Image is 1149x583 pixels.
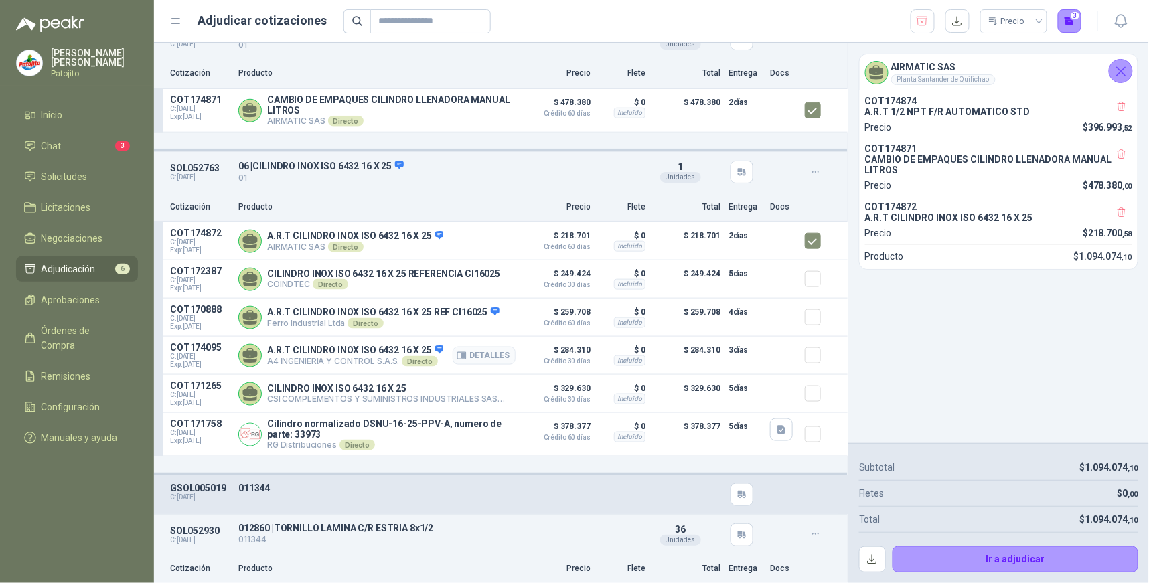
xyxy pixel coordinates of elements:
a: Manuales y ayuda [16,425,138,450]
p: [PERSON_NAME] [PERSON_NAME] [51,48,138,67]
p: $ [1080,512,1138,527]
span: ,10 [1128,516,1138,525]
a: Remisiones [16,363,138,389]
p: C: [DATE] [170,173,230,181]
p: A.R.T CILINDRO INOX ISO 6432 16 X 25 [865,212,1132,223]
p: COT174871 [170,94,230,105]
span: 1.094.074 [1079,251,1132,262]
h4: AIRMATIC SAS [891,60,996,74]
p: GSOL005019 [170,483,230,494]
p: COT172387 [170,266,230,276]
span: ,52 [1122,124,1132,133]
span: 3 [115,141,130,151]
p: $ 0 [599,418,645,434]
span: 1 [678,161,683,172]
p: Total [654,201,720,214]
div: Planta Santander de Quilichao [891,74,996,85]
div: Incluido [614,432,645,442]
p: $ [1074,249,1132,264]
span: 396.993 [1088,122,1132,133]
div: Directo [328,242,364,252]
p: Flete [599,67,645,80]
a: Negociaciones [16,226,138,251]
div: AIRMATIC SASPlanta Santander de Quilichao [860,54,1138,90]
p: Total [654,562,720,575]
a: Inicio [16,102,138,128]
span: ,00 [1128,490,1138,499]
div: Incluido [614,317,645,328]
span: Configuración [42,400,100,414]
p: Producto [238,67,516,80]
span: C: [DATE] [170,276,230,284]
p: Ferro Industrial Ltda [267,318,500,329]
span: Exp: [DATE] [170,246,230,254]
span: C: [DATE] [170,391,230,399]
p: Precio [524,562,591,575]
p: A.R.T CILINDRO INOX ISO 6432 16 X 25 [267,230,443,242]
p: $ 478.380 [654,94,720,127]
span: 478.380 [1088,180,1132,191]
div: Incluido [614,108,645,118]
p: Total [654,67,720,80]
p: $ [1083,226,1133,240]
p: A.R.T CILINDRO INOX ISO 6432 16 X 25 REF CI16025 [267,307,500,319]
p: 011344 [238,533,639,546]
span: Crédito 60 días [524,320,591,327]
div: Directo [328,116,364,127]
p: Precio [865,178,892,193]
p: $ 259.708 [524,304,591,327]
p: 01 [238,172,639,185]
p: A4 INGENIERIA Y CONTROL S.A.S. [267,356,443,367]
p: $ [1080,460,1138,475]
span: 0 [1123,488,1138,499]
h1: Adjudicar cotizaciones [198,11,327,30]
p: 012860 | TORNILLO LAMINA C/R ESTRIA 8x1/2 [238,523,639,533]
p: C: [DATE] [170,40,230,48]
a: Órdenes de Compra [16,318,138,358]
span: Manuales y ayuda [42,430,118,445]
p: SOL052763 [170,163,230,173]
span: 6 [115,264,130,274]
p: COT174872 [170,228,230,238]
p: 5 días [729,380,762,396]
span: Exp: [DATE] [170,113,230,121]
span: Exp: [DATE] [170,361,230,369]
p: $ 329.630 [524,380,591,403]
p: $ 0 [599,380,645,396]
p: COT174874 [865,96,1132,106]
div: Directo [348,318,383,329]
button: 3 [1058,9,1082,33]
p: $ 249.424 [524,266,591,288]
p: $ 218.701 [524,228,591,250]
span: Inicio [42,108,63,122]
p: CAMBIO DE EMPAQUES CILINDRO LLENADORA MANUAL LITROS [865,154,1132,175]
p: AIRMATIC SAS [267,242,443,252]
p: $ [1118,486,1138,501]
span: Exp: [DATE] [170,399,230,407]
p: C: [DATE] [170,536,230,544]
p: A.R.T CILINDRO INOX ISO 6432 16 X 25 [267,345,443,357]
p: $ 329.630 [654,380,720,407]
p: Cotización [170,67,230,80]
p: COT174095 [170,342,230,353]
p: Docs [770,67,797,80]
p: $ 378.377 [524,418,591,441]
div: Unidades [660,172,701,183]
div: Unidades [660,39,701,50]
p: Fletes [859,486,885,501]
div: Directo [339,440,375,450]
div: Incluido [614,355,645,366]
span: C: [DATE] [170,315,230,323]
span: Crédito 60 días [524,244,591,250]
p: COT174871 [865,143,1132,154]
span: ,10 [1128,464,1138,473]
p: $ 0 [599,266,645,282]
p: AIRMATIC SAS [267,116,516,127]
span: Exp: [DATE] [170,437,230,445]
span: C: [DATE] [170,429,230,437]
p: Subtotal [859,460,895,475]
span: Crédito 30 días [524,282,591,288]
span: Crédito 60 días [524,110,591,117]
span: Crédito 30 días [524,396,591,403]
span: 218.700 [1088,228,1132,238]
